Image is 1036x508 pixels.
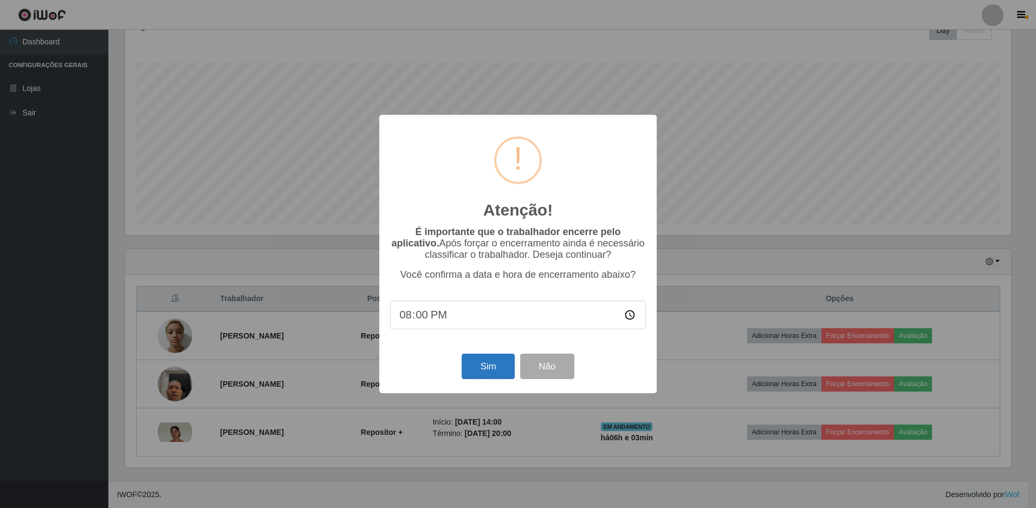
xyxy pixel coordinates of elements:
button: Não [520,354,574,379]
button: Sim [462,354,514,379]
b: É importante que o trabalhador encerre pelo aplicativo. [391,226,620,249]
p: Após forçar o encerramento ainda é necessário classificar o trabalhador. Deseja continuar? [390,226,646,260]
p: Você confirma a data e hora de encerramento abaixo? [390,269,646,281]
h2: Atenção! [483,200,553,220]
